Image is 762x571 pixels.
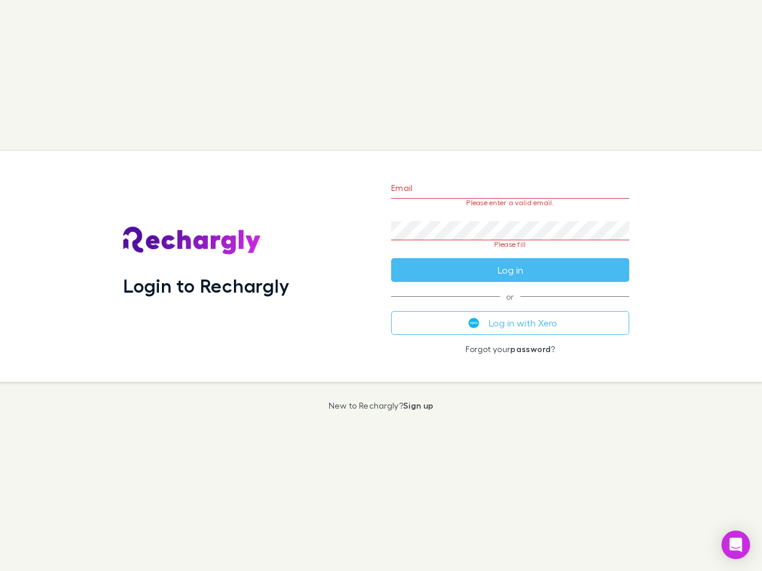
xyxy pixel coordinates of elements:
h1: Login to Rechargly [123,274,289,297]
button: Log in [391,258,629,282]
a: Sign up [403,400,433,410]
a: password [510,344,551,354]
div: Open Intercom Messenger [722,531,750,559]
span: or [391,296,629,297]
img: Rechargly's Logo [123,227,261,255]
img: Xero's logo [469,318,479,328]
p: Forgot your ? [391,344,629,354]
p: Please fill [391,240,629,249]
p: Please enter a valid email. [391,199,629,207]
p: New to Rechargly? [329,401,434,410]
button: Log in with Xero [391,311,629,335]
